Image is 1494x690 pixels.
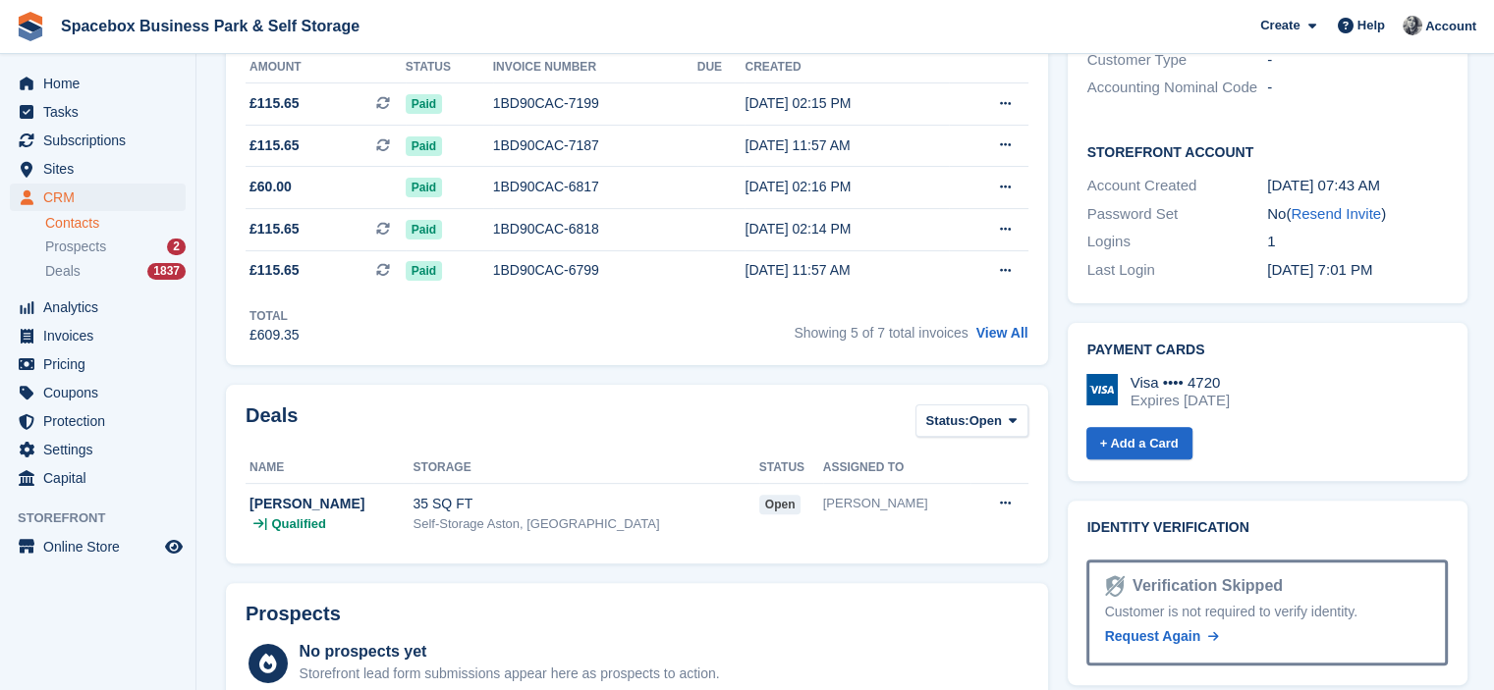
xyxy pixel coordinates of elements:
[1267,231,1448,253] div: 1
[1260,16,1300,35] span: Create
[10,322,186,349] a: menu
[271,514,326,534] span: Qualified
[406,52,493,83] th: Status
[493,177,697,197] div: 1BD90CAC-6817
[249,177,292,197] span: £60.00
[414,452,759,484] th: Storage
[43,155,161,183] span: Sites
[249,135,300,156] span: £115.65
[43,464,161,492] span: Capital
[249,494,414,514] div: [PERSON_NAME]
[1087,259,1268,282] div: Last Login
[1087,175,1268,197] div: Account Created
[414,514,759,534] div: Self-Storage Aston, [GEOGRAPHIC_DATA]
[43,70,161,97] span: Home
[43,322,161,349] span: Invoices
[1105,626,1219,647] a: Request Again
[1267,77,1448,99] div: -
[823,494,970,513] div: [PERSON_NAME]
[1425,17,1476,36] span: Account
[45,262,81,281] span: Deals
[976,325,1028,341] a: View All
[493,93,697,114] div: 1BD90CAC-7199
[406,136,442,156] span: Paid
[43,98,161,126] span: Tasks
[1105,575,1125,597] img: Identity Verification Ready
[697,52,746,83] th: Due
[493,260,697,281] div: 1BD90CAC-6799
[249,307,300,325] div: Total
[493,52,697,83] th: Invoice number
[969,411,1002,431] span: Open
[1291,205,1381,222] a: Resend Invite
[1087,141,1448,161] h2: Storefront Account
[10,350,186,378] a: menu
[300,663,720,684] div: Storefront lead form submissions appear here as prospects to action.
[1267,203,1448,226] div: No
[10,184,186,211] a: menu
[43,407,161,435] span: Protection
[406,94,442,114] span: Paid
[745,177,949,197] div: [DATE] 02:16 PM
[1357,16,1385,35] span: Help
[45,238,106,256] span: Prospects
[249,93,300,114] span: £115.65
[1087,49,1268,72] div: Customer Type
[1267,261,1372,278] time: 2025-08-10 18:01:45 UTC
[1087,231,1268,253] div: Logins
[1125,574,1283,598] div: Verification Skipped
[414,494,759,514] div: 35 SQ FT
[759,495,802,514] span: open
[246,452,414,484] th: Name
[10,155,186,183] a: menu
[43,350,161,378] span: Pricing
[45,261,186,282] a: Deals 1837
[1087,520,1448,536] h2: Identity verification
[745,135,949,156] div: [DATE] 11:57 AM
[1086,427,1192,459] a: + Add a Card
[1105,628,1201,644] span: Request Again
[45,214,186,233] a: Contacts
[1403,16,1422,35] img: SUDIPTA VIRMANI
[10,70,186,97] a: menu
[1131,374,1230,392] div: Visa •••• 4720
[246,52,406,83] th: Amount
[493,219,697,239] div: 1BD90CAC-6818
[1286,205,1386,222] span: ( )
[10,127,186,154] a: menu
[264,514,267,534] span: |
[43,379,161,406] span: Coupons
[10,293,186,321] a: menu
[745,93,949,114] div: [DATE] 02:15 PM
[1267,175,1448,197] div: [DATE] 07:43 AM
[406,178,442,197] span: Paid
[794,325,968,341] span: Showing 5 of 7 total invoices
[10,407,186,435] a: menu
[53,10,367,42] a: Spacebox Business Park & Self Storage
[1086,374,1118,405] img: Visa Logo
[1131,392,1230,409] div: Expires [DATE]
[1087,203,1268,226] div: Password Set
[10,533,186,560] a: menu
[759,452,823,484] th: Status
[249,219,300,239] span: £115.65
[493,135,697,156] div: 1BD90CAC-7187
[43,184,161,211] span: CRM
[18,508,195,528] span: Storefront
[406,220,442,239] span: Paid
[249,260,300,281] span: £115.65
[1087,77,1268,99] div: Accounting Nominal Code
[1267,49,1448,72] div: -
[246,603,341,625] h2: Prospects
[823,452,970,484] th: Assigned to
[1105,602,1429,622] div: Customer is not required to verify identity.
[10,436,186,463] a: menu
[745,260,949,281] div: [DATE] 11:57 AM
[406,261,442,281] span: Paid
[43,436,161,463] span: Settings
[16,12,45,41] img: stora-icon-8386f47178a22dfd0bd8f6a31ec36ba5ce8667c1dd55bd0f319d3a0aa187defe.svg
[43,533,161,560] span: Online Store
[43,293,161,321] span: Analytics
[249,325,300,345] div: £609.35
[167,239,186,255] div: 2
